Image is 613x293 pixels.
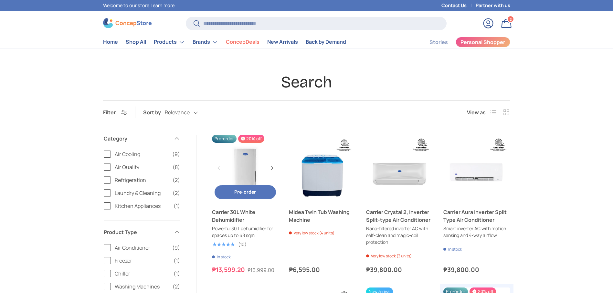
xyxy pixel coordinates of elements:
[165,107,211,118] button: Relevance
[212,135,237,143] span: Pre-order
[165,109,190,116] span: Relevance
[104,135,170,142] span: Category
[215,185,276,199] button: Pre-order
[443,135,510,202] a: Carrier Aura Inverter Split Type Air Conditioner
[173,189,180,197] span: (2)
[115,257,170,265] span: Freezer
[476,2,510,9] a: Partner with us
[103,109,127,116] button: Filter
[509,17,512,21] span: 2
[306,36,346,48] a: Back by Demand
[174,257,180,265] span: (1)
[189,36,222,49] summary: Brands
[173,176,180,184] span: (2)
[366,208,433,224] a: Carrier Crystal 2, Inverter Split-type Air Conditioner
[115,283,169,290] span: Washing Machines
[103,18,152,28] img: ConcepStore
[414,36,510,49] nav: Secondary
[429,36,448,49] a: Stories
[151,2,174,8] a: Learn more
[104,228,170,236] span: Product Type
[172,244,180,252] span: (9)
[173,163,180,171] span: (8)
[238,135,264,143] span: 20% off
[104,220,180,244] summary: Product Type
[115,189,169,197] span: Laundry & Cleaning
[289,135,356,202] a: Midea Twin Tub Washing Machine
[104,127,180,150] summary: Category
[115,150,168,158] span: Air Cooling
[143,108,165,116] label: Sort by
[289,208,356,224] a: Midea Twin Tub Washing Machine
[103,72,510,92] h1: Search
[226,36,259,48] a: ConcepDeals
[115,270,170,277] span: Chiller
[115,202,170,210] span: Kitchen Appliances
[366,135,433,202] a: Carrier Crystal 2, Inverter Split-type Air Conditioner
[467,108,486,116] span: View as
[103,109,116,116] span: Filter
[103,36,346,49] nav: Primary
[212,208,279,224] a: Carrier 30L White Dehumidifier
[441,2,476,9] a: Contact Us
[115,176,169,184] span: Refrigeration
[173,283,180,290] span: (2)
[212,135,279,202] a: Carrier 30L White Dehumidifier
[443,208,510,224] a: Carrier Aura Inverter Split Type Air Conditioner
[150,36,189,49] summary: Products
[456,37,510,47] a: Personal Shopper
[103,36,118,48] a: Home
[174,202,180,210] span: (1)
[115,163,169,171] span: Air Quality
[174,270,180,277] span: (1)
[126,36,146,48] a: Shop All
[460,39,505,45] span: Personal Shopper
[115,244,168,252] span: Air Conditioner
[172,150,180,158] span: (9)
[103,2,174,9] p: Welcome to our store.
[234,189,256,195] span: Pre-order
[267,36,298,48] a: New Arrivals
